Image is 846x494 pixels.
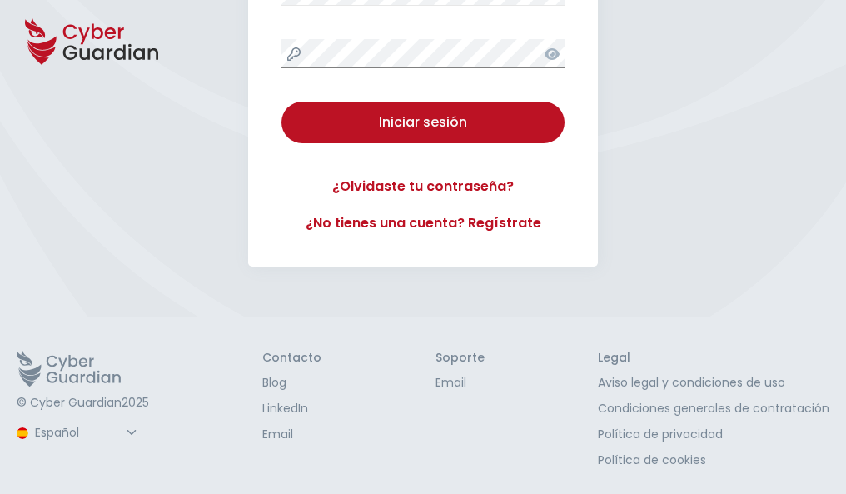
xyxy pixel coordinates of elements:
[262,351,321,366] h3: Contacto
[17,427,28,439] img: region-logo
[598,351,829,366] h3: Legal
[598,400,829,417] a: Condiciones generales de contratación
[598,452,829,469] a: Política de cookies
[598,374,829,392] a: Aviso legal y condiciones de uso
[598,426,829,443] a: Política de privacidad
[294,112,552,132] div: Iniciar sesión
[262,374,321,392] a: Blog
[281,102,565,143] button: Iniciar sesión
[281,213,565,233] a: ¿No tienes una cuenta? Regístrate
[17,396,149,411] p: © Cyber Guardian 2025
[435,374,485,392] a: Email
[435,351,485,366] h3: Soporte
[262,400,321,417] a: LinkedIn
[281,177,565,197] a: ¿Olvidaste tu contraseña?
[262,426,321,443] a: Email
